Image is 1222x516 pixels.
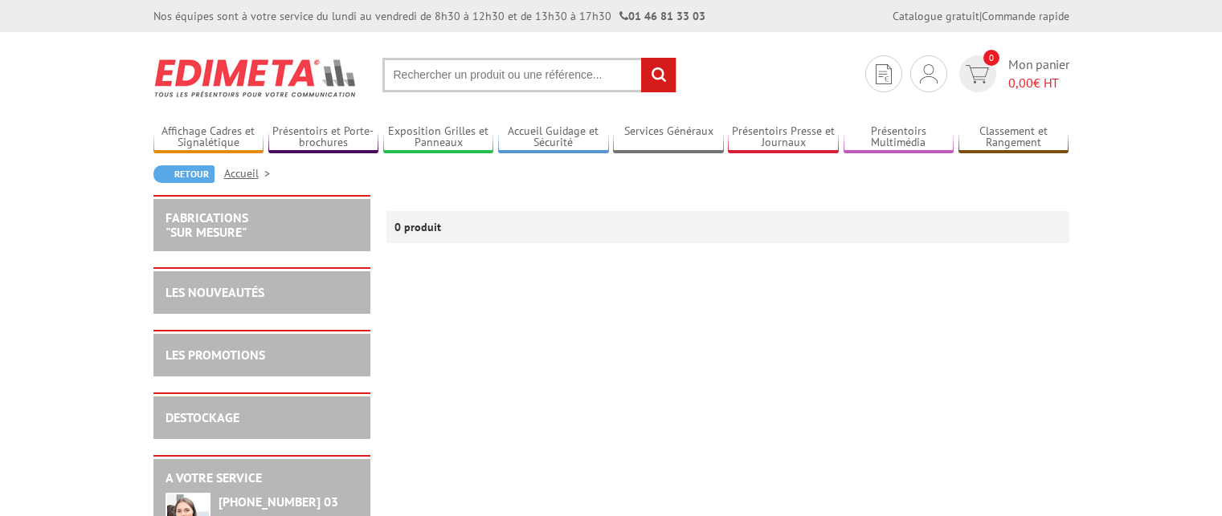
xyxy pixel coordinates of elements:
[382,58,676,92] input: Rechercher un produit ou une référence...
[1008,55,1069,92] span: Mon panier
[383,124,494,151] a: Exposition Grilles et Panneaux
[613,124,724,151] a: Services Généraux
[728,124,839,151] a: Présentoirs Presse et Journaux
[498,124,609,151] a: Accueil Guidage et Sécurité
[893,8,1069,24] div: |
[966,65,989,83] img: devis rapide
[893,9,979,23] a: Catalogue gratuit
[153,8,705,24] div: Nos équipes sont à votre service du lundi au vendredi de 8h30 à 12h30 et de 13h30 à 17h30
[1008,75,1033,91] span: 0,00
[166,209,248,240] a: FABRICATIONS"Sur Mesure"
[876,64,892,84] img: devis rapide
[153,165,215,183] a: Retour
[619,9,705,23] strong: 01 46 81 33 03
[166,471,358,486] h2: A votre service
[983,50,999,66] span: 0
[219,494,338,510] strong: [PHONE_NUMBER] 03
[955,55,1069,92] a: devis rapide 0 Mon panier 0,00€ HT
[958,124,1069,151] a: Classement et Rangement
[166,409,239,425] a: DESTOCKAGE
[153,48,358,108] img: Edimeta
[166,284,264,300] a: LES NOUVEAUTÉS
[153,124,264,151] a: Affichage Cadres et Signalétique
[166,347,265,363] a: LES PROMOTIONS
[268,124,379,151] a: Présentoirs et Porte-brochures
[920,64,938,83] img: devis rapide
[844,124,954,151] a: Présentoirs Multimédia
[641,58,676,92] input: rechercher
[224,166,276,181] a: Accueil
[394,211,455,243] p: 0 produit
[982,9,1069,23] a: Commande rapide
[1008,74,1069,92] span: € HT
